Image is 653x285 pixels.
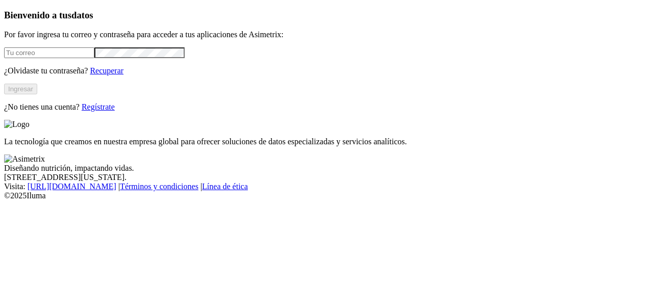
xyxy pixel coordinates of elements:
[4,164,649,173] div: Diseñando nutrición, impactando vidas.
[4,66,649,75] p: ¿Olvidaste tu contraseña?
[28,182,116,191] a: [URL][DOMAIN_NAME]
[4,154,45,164] img: Asimetrix
[4,10,649,21] h3: Bienvenido a tus
[120,182,198,191] a: Términos y condiciones
[4,137,649,146] p: La tecnología que creamos en nuestra empresa global para ofrecer soluciones de datos especializad...
[4,102,649,112] p: ¿No tienes una cuenta?
[4,30,649,39] p: Por favor ingresa tu correo y contraseña para acceder a tus aplicaciones de Asimetrix:
[202,182,248,191] a: Línea de ética
[82,102,115,111] a: Regístrate
[90,66,123,75] a: Recuperar
[4,120,30,129] img: Logo
[4,182,649,191] div: Visita : | |
[4,84,37,94] button: Ingresar
[4,173,649,182] div: [STREET_ADDRESS][US_STATE].
[71,10,93,20] span: datos
[4,191,649,200] div: © 2025 Iluma
[4,47,94,58] input: Tu correo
